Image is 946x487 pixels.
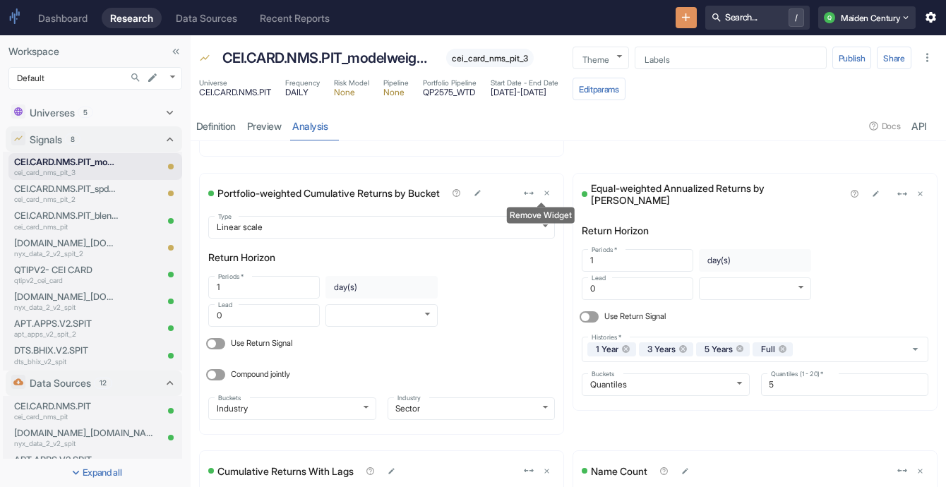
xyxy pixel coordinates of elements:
div: Data Sources [176,12,237,24]
p: Data Sources [30,375,91,390]
a: CEI.CARD.NMS.PIT_modelweighteddeltascorecei_card_nms_pit_3 [14,155,119,178]
label: Histories [592,332,622,342]
p: APT.APPS.V2.SPIT [14,453,155,467]
a: [DOMAIN_NAME]_[DOMAIN_NAME]nyx_data_2_v2_spit_2 [14,236,119,259]
span: Risk Model [334,78,369,88]
p: QTIPV2- CEI CARD [14,263,119,277]
button: Docs [864,115,906,138]
a: analysis [287,112,334,140]
div: API [912,120,927,133]
span: 12 [95,378,112,388]
div: Recent Reports [260,12,330,24]
p: nyx_data_2_v2_spit [14,438,155,449]
span: Compound jointly [231,368,290,380]
label: Periods [592,245,618,254]
a: [DOMAIN_NAME]_[DOMAIN_NAME]nyx_data_2_v2_spit [14,426,155,449]
p: APT.APPS.V2.SPIT [14,317,119,330]
p: nyx_data_2_v2_spit_2 [14,248,119,259]
a: APT.APPS.V2.SPITapt_apps_v2_spit_2 [14,317,119,339]
a: Dashboard [30,8,96,28]
span: Use Return Signal [604,311,666,323]
p: CEI.CARD.NMS.PIT [14,399,155,413]
div: day(s) [325,276,437,299]
p: CEI.CARD.NMS.PIT_modelweighteddeltascore [14,155,119,169]
button: Collapse Sidebar [167,42,185,61]
div: Set Full Width [897,459,907,482]
span: 5 [78,107,92,118]
button: Edit Widget Name [470,186,485,200]
a: CEI.CARD.NMS.PIT_spdeltascorecei_card_nms_pit_2 [14,182,119,205]
span: Universe [199,78,271,88]
a: Data Sources [167,8,246,28]
span: Frequency [285,78,320,88]
a: [DOMAIN_NAME]_[DOMAIN_NAME]nyx_data_2_v2_spit [14,290,119,313]
a: QTIPV2- CEI CARDqtipv2_cei_card [14,263,119,286]
div: 3 Years [639,342,693,356]
p: cei_card_nms_pit [14,222,119,232]
p: Return Horizon [582,223,928,238]
span: 5 Years [699,343,738,355]
span: Portfolio Pipeline [423,78,477,88]
p: nyx_data_2_v2_spit [14,302,119,313]
div: Set Full Width [524,182,534,205]
span: None [334,88,369,97]
button: delete [539,186,555,201]
div: Full [753,342,793,356]
button: Share [877,47,911,69]
a: Research [102,8,162,28]
p: Workspace [8,44,182,59]
div: Cumulative Returns With Lags [217,465,357,477]
div: Dashboard [38,12,88,24]
span: Signal [199,52,210,66]
button: Edit Widget Name [678,464,693,479]
a: CEI.CARD.NMS.PIT_blendeddeltascorecei_card_nms_pit [14,209,119,232]
p: cei_card_nms_pit_2 [14,194,119,205]
div: Equal-weighted Annualized Returns by [PERSON_NAME] [591,182,842,206]
p: [DOMAIN_NAME]_[DOMAIN_NAME] [14,426,155,440]
p: DTS.BHIX.V2.SPIT [14,344,119,357]
span: Full [755,343,781,355]
p: dts_bhix_v2_spit [14,356,119,367]
p: qtipv2_cei_card [14,275,119,286]
span: None [383,88,409,97]
div: Universes5 [6,100,182,125]
div: Q [824,12,835,23]
p: cei_card_nms_pit [14,411,155,422]
button: Publish [832,47,872,69]
div: Sector [388,397,556,420]
label: Industry [397,393,421,402]
button: Search.../ [705,6,810,30]
button: Edit Widget Name [384,464,399,479]
div: 1 Year [587,342,636,356]
p: [DOMAIN_NAME]_[DOMAIN_NAME] [14,236,119,250]
p: CEI.CARD.NMS.PIT_spdeltascore [14,182,119,196]
p: Return Horizon [208,250,555,265]
span: Start Date - End Date [491,78,558,88]
button: Search... [126,68,145,87]
div: Linear scale [208,216,555,239]
a: preview [241,112,287,140]
label: Buckets [218,393,241,402]
span: 1 Year [590,343,624,355]
span: Use Return Signal [231,337,292,349]
button: delete [539,464,555,479]
p: Universes [30,105,75,120]
span: 3 Years [642,343,681,355]
label: Buckets [592,369,615,378]
label: Lead [218,300,232,309]
span: cei_card_nms_pit_3 [446,53,534,64]
span: Pipeline [383,78,409,88]
button: QMaiden Century [818,6,916,29]
div: Signals8 [6,126,182,152]
p: [DOMAIN_NAME]_[DOMAIN_NAME] [14,290,119,303]
div: resource tabs [191,112,946,140]
label: Periods [218,272,244,281]
div: Quantiles [582,373,750,396]
button: Editparams [573,78,625,100]
div: Remove Widget [507,207,575,223]
button: edit [143,68,162,87]
label: Type [218,212,232,221]
span: QP2575_WTD [423,88,477,97]
p: Signals [30,132,62,147]
div: Set Full Width [897,183,907,205]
